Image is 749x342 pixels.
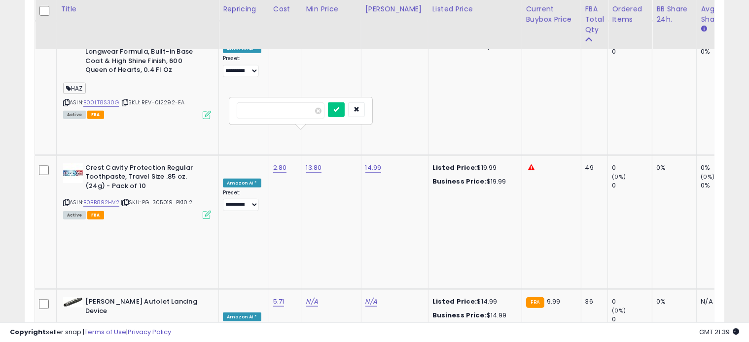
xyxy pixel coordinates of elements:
[85,163,205,193] b: Crest Cavity Protection Regular Toothpaste, Travel Size .85 oz. (24g) - Pack of 10
[306,163,322,173] a: 13.80
[63,111,86,119] span: All listings currently available for purchase on Amazon
[701,47,741,56] div: 0%
[585,163,601,172] div: 49
[63,297,83,308] img: 31YTFdZiLEL._SL40_.jpg
[273,4,298,14] div: Cost
[61,4,214,14] div: Title
[10,328,171,337] div: seller snap | |
[612,4,648,25] div: Ordered Items
[701,25,707,33] small: Avg BB Share.
[63,83,86,94] span: HAZ
[87,211,104,219] span: FBA
[223,312,261,321] div: Amazon AI *
[63,163,83,183] img: 41wIkBKlhCL._SL40_.jpg
[432,311,514,320] div: $14.99
[547,297,561,306] span: 9.99
[612,173,626,181] small: (0%)
[612,163,652,172] div: 0
[701,163,741,172] div: 0%
[612,307,626,314] small: (0%)
[432,163,477,172] b: Listed Price:
[273,163,287,173] a: 2.80
[585,297,601,306] div: 36
[223,55,261,77] div: Preset:
[585,4,604,35] div: FBA Total Qty
[63,29,211,118] div: ASIN:
[85,297,205,318] b: [PERSON_NAME] Autolet Lancing Device
[83,198,119,207] a: B0BB892HV2
[432,177,514,186] div: $19.99
[656,163,689,172] div: 0%
[612,297,652,306] div: 0
[701,181,741,190] div: 0%
[701,4,737,25] div: Avg BB Share
[85,29,205,77] b: Revlon Nail Polish, ColorStay Gel Envy Nail Polish, Chip Resistant & Longwear Formula, Built-in B...
[306,297,318,307] a: N/A
[432,163,514,172] div: $19.99
[223,179,261,187] div: Amazon AI *
[432,297,477,306] b: Listed Price:
[87,111,104,119] span: FBA
[432,297,514,306] div: $14.99
[306,4,357,14] div: Min Price
[84,327,126,337] a: Terms of Use
[121,198,192,206] span: | SKU: PG-305019-PK10.2
[701,173,714,181] small: (0%)
[128,327,171,337] a: Privacy Policy
[656,297,689,306] div: 0%
[365,163,382,173] a: 14.99
[526,297,544,308] small: FBA
[701,297,733,306] div: N/A
[432,311,487,320] b: Business Price:
[432,177,487,186] b: Business Price:
[612,47,652,56] div: 0
[10,327,46,337] strong: Copyright
[273,297,285,307] a: 5.71
[365,297,377,307] a: N/A
[120,98,184,106] span: | SKU: REV-012292-EA
[63,163,211,218] div: ASIN:
[83,98,119,107] a: B00LT8S30G
[612,181,652,190] div: 0
[699,327,739,337] span: 2025-10-10 21:39 GMT
[223,189,261,212] div: Preset:
[656,4,692,25] div: BB Share 24h.
[432,4,518,14] div: Listed Price
[223,4,265,14] div: Repricing
[365,4,424,14] div: [PERSON_NAME]
[526,4,577,25] div: Current Buybox Price
[63,211,86,219] span: All listings currently available for purchase on Amazon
